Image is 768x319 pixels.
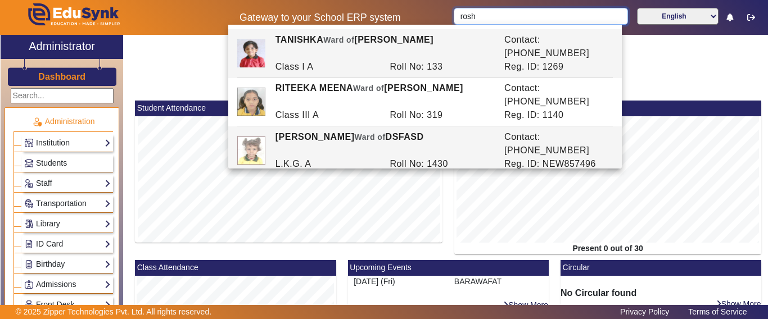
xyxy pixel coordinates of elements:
[269,60,384,74] div: Class I A
[503,300,549,310] a: Show More
[384,60,499,74] div: Roll No: 133
[269,81,498,108] div: RITEEKA MEENA [PERSON_NAME]
[561,260,761,276] mat-card-header: Circular
[237,136,265,165] img: 739b41d3-7081-4dfe-9215-ce63957ca109
[448,276,549,299] div: BARAWAFAT
[237,39,265,67] img: eeb56e80-e841-4ff2-a1a9-e98d52912182
[354,276,442,288] div: [DATE] (Fri)
[237,88,265,116] img: a07edbc0-fbf8-45b4-94b6-3027d54aa71b
[499,60,613,74] div: Reg. ID: 1269
[269,33,498,60] div: TANISHKA [PERSON_NAME]
[716,299,762,309] a: Show More
[38,71,86,83] a: Dashboard
[36,158,67,167] span: Students
[353,84,384,93] span: Ward of
[1,35,123,59] a: Administrator
[683,304,752,319] a: Terms of Service
[25,159,33,167] img: Students.png
[198,12,442,24] h5: Gateway to your School ERP system
[561,288,761,298] h6: No Circular found
[499,108,613,122] div: Reg. ID: 1140
[24,157,111,170] a: Students
[323,35,354,44] span: Ward of
[129,90,767,101] h2: [GEOGRAPHIC_DATA]
[32,117,42,127] img: Administration.png
[135,101,442,116] mat-card-header: Student Attendance
[499,81,613,108] div: Contact: [PHONE_NUMBER]
[384,108,499,122] div: Roll No: 319
[269,130,498,157] div: [PERSON_NAME] DSFASD
[135,260,336,276] mat-card-header: Class Attendance
[13,116,113,127] p: Administration
[29,39,95,53] h2: Administrator
[16,306,212,318] p: © 2025 Zipper Technologies Pvt. Ltd. All rights reserved.
[384,157,499,171] div: Roll No: 1430
[269,108,384,122] div: Class III A
[499,33,613,60] div: Contact: [PHONE_NUMBER]
[499,130,613,157] div: Contact: [PHONE_NUMBER]
[269,157,384,171] div: L.K.G. A
[499,157,613,171] div: Reg. ID: NEW857496
[11,88,114,103] input: Search...
[348,260,549,276] mat-card-header: Upcoming Events
[454,243,762,254] div: Present 0 out of 30
[615,304,675,319] a: Privacy Policy
[354,133,385,142] span: Ward of
[38,71,85,82] h3: Dashboard
[454,8,627,25] input: Search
